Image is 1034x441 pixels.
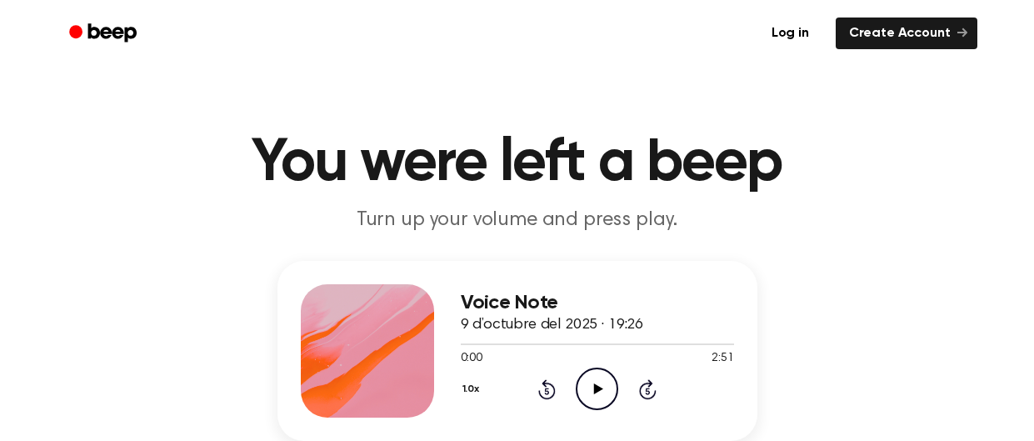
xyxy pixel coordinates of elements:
[836,18,977,49] a: Create Account
[91,133,944,193] h1: You were left a beep
[57,18,152,50] a: Beep
[461,375,486,403] button: 1.0x
[461,292,734,314] h3: Voice Note
[461,350,482,368] span: 0:00
[461,318,644,333] span: 9 d’octubre del 2025 · 19:26
[755,14,826,53] a: Log in
[197,207,837,234] p: Turn up your volume and press play.
[712,350,733,368] span: 2:51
